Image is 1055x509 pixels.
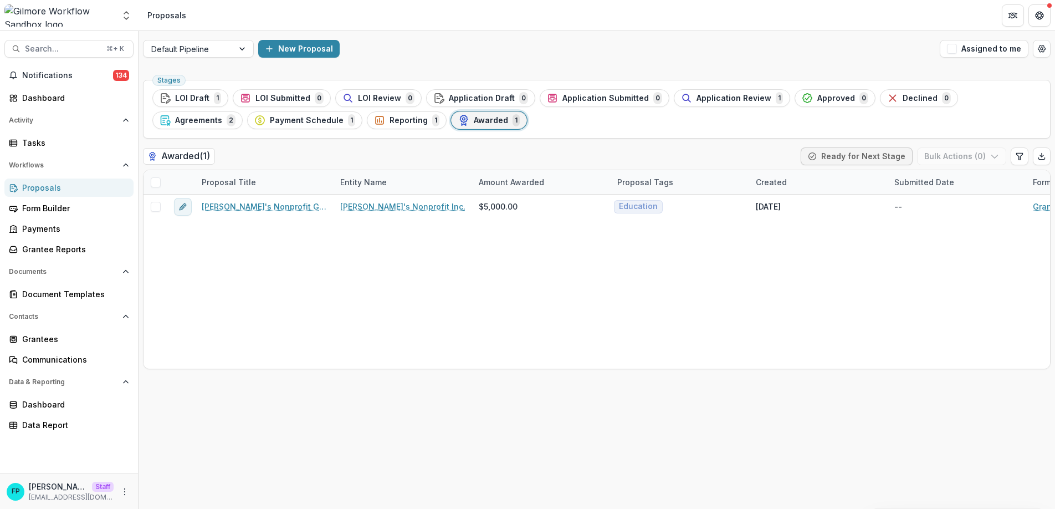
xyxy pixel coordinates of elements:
button: Open Documents [4,263,134,281]
h2: Awarded ( 1 ) [143,148,215,164]
span: 2 [227,114,235,126]
div: Document Templates [22,288,125,300]
span: Activity [9,116,118,124]
span: LOI Draft [175,94,209,103]
div: [DATE] [756,201,781,212]
div: -- [894,201,902,212]
a: [PERSON_NAME]'s Nonprofit Grant Application [202,201,327,212]
a: Proposals [4,179,134,197]
button: Search... [4,40,134,58]
button: Awarded1 [451,111,527,129]
nav: breadcrumb [143,7,191,23]
span: LOI Submitted [255,94,310,103]
button: edit [174,198,192,216]
button: Edit table settings [1011,147,1028,165]
span: Workflows [9,161,118,169]
span: Contacts [9,313,118,320]
a: Data Report [4,416,134,434]
span: LOI Review [358,94,401,103]
div: Submitted Date [888,170,1026,194]
button: Open Data & Reporting [4,373,134,391]
span: 0 [653,92,662,104]
button: LOI Review0 [335,89,422,107]
span: Approved [817,94,855,103]
button: Reporting1 [367,111,447,129]
div: Submitted Date [888,176,961,188]
a: Document Templates [4,285,134,303]
button: LOI Submitted0 [233,89,331,107]
span: Awarded [474,116,508,125]
div: Proposal Title [195,170,334,194]
button: Application Review1 [674,89,790,107]
div: Amount Awarded [472,170,611,194]
div: Dashboard [22,92,125,104]
a: Dashboard [4,395,134,414]
span: Application Submitted [562,94,649,103]
div: Communications [22,354,125,365]
div: Entity Name [334,170,472,194]
span: 1 [776,92,783,104]
button: Assigned to me [940,40,1028,58]
a: Dashboard [4,89,134,107]
button: New Proposal [258,40,340,58]
div: ⌘ + K [104,43,126,55]
span: 0 [406,92,414,104]
button: Open entity switcher [119,4,134,27]
div: Proposal Tags [611,176,680,188]
div: Entity Name [334,176,393,188]
button: Notifications134 [4,67,134,84]
a: Grantee Reports [4,240,134,258]
span: Agreements [175,116,222,125]
a: Tasks [4,134,134,152]
a: [PERSON_NAME]'s Nonprofit Inc. [340,201,465,212]
a: Payments [4,220,134,238]
div: Form Builder [22,202,125,214]
button: Partners [1002,4,1024,27]
button: Get Help [1028,4,1051,27]
div: Created [749,170,888,194]
span: 1 [432,114,439,126]
button: Open Contacts [4,308,134,325]
span: 0 [315,92,324,104]
span: Documents [9,268,118,276]
div: Tasks [22,137,125,149]
div: Data Report [22,419,125,431]
a: Communications [4,350,134,369]
span: Search... [25,44,100,54]
button: Payment Schedule1 [247,111,362,129]
div: Amount Awarded [472,176,551,188]
div: Grantees [22,333,125,345]
div: Proposals [147,9,186,21]
button: Export table data [1033,147,1051,165]
span: Stages [157,77,181,84]
span: $5,000.00 [479,201,518,212]
button: LOI Draft1 [152,89,228,107]
span: Application Review [696,94,771,103]
button: Application Submitted0 [540,89,669,107]
div: Payments [22,223,125,235]
span: Payment Schedule [270,116,344,125]
div: Fanny Pinoul [12,488,20,495]
p: [PERSON_NAME] [29,481,88,492]
button: Declined0 [880,89,958,107]
span: Application Draft [449,94,515,103]
span: Notifications [22,71,113,80]
p: [EMAIL_ADDRESS][DOMAIN_NAME] [29,492,114,502]
div: Created [749,176,793,188]
span: 1 [348,114,355,126]
div: Proposal Tags [611,170,749,194]
span: 0 [859,92,868,104]
button: Application Draft0 [426,89,535,107]
button: Open Activity [4,111,134,129]
p: Staff [92,482,114,492]
div: Proposals [22,182,125,194]
a: Grantees [4,330,134,348]
button: Bulk Actions (0) [917,147,1006,165]
div: Dashboard [22,399,125,410]
span: 1 [214,92,221,104]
